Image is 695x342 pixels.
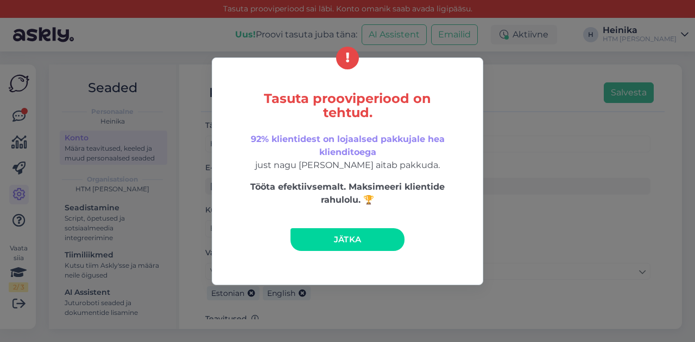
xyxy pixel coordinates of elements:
p: Tööta efektiivsemalt. Maksimeeri klientide rahulolu. 🏆 [235,180,460,207]
a: Jätka [290,228,405,251]
span: Jätka [334,234,362,244]
p: just nagu [PERSON_NAME] aitab pakkuda. [235,133,460,172]
h5: Tasuta prooviperiood on tehtud. [235,92,460,120]
span: 92% klientidest on lojaalsed pakkujale hea klienditoega [251,134,445,157]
